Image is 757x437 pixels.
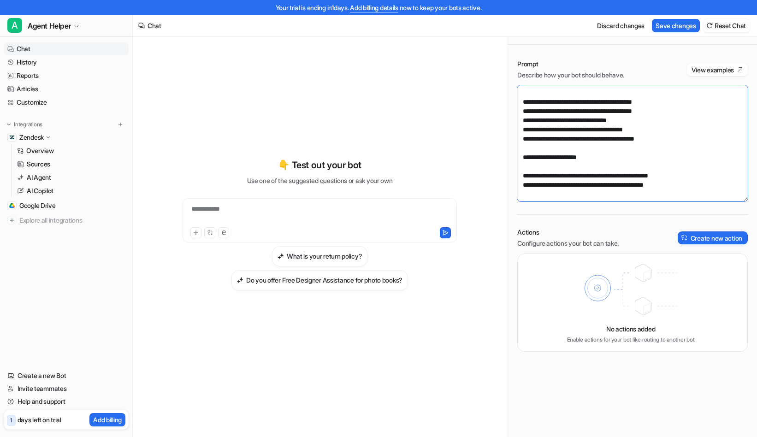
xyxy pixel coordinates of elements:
button: Do you offer Free Designer Assistance for photo books?Do you offer Free Designer Assistance for p... [231,270,408,290]
img: create-action-icon.svg [681,235,688,241]
span: A [7,18,22,33]
p: Overview [26,146,54,155]
img: What is your return policy? [278,253,284,260]
a: AI Agent [13,171,129,184]
a: Create a new Bot [4,369,129,382]
button: What is your return policy?What is your return policy? [272,246,367,266]
h3: What is your return policy? [287,251,362,261]
button: Discard changes [593,19,648,32]
a: Articles [4,83,129,95]
a: History [4,56,129,69]
button: Reset Chat [704,19,750,32]
span: Agent Helper [28,19,71,32]
button: Integrations [4,120,45,129]
p: Integrations [14,121,42,128]
img: Zendesk [9,135,15,140]
p: Sources [27,159,50,169]
a: Invite teammates [4,382,129,395]
p: Actions [517,228,619,237]
a: Explore all integrations [4,214,129,227]
button: Add billing [89,413,125,426]
p: AI Copilot [27,186,53,195]
p: No actions added [606,324,656,334]
a: Google DriveGoogle Drive [4,199,129,212]
p: 👇 Test out your bot [278,158,361,172]
a: Customize [4,96,129,109]
p: AI Agent [27,173,51,182]
a: Help and support [4,395,129,408]
button: Save changes [652,19,700,32]
p: Use one of the suggested questions or ask your own [247,176,393,185]
img: menu_add.svg [117,121,124,128]
img: reset [706,22,713,29]
span: Google Drive [19,201,56,210]
p: Configure actions your bot can take. [517,239,619,248]
button: View examples [687,63,748,76]
a: Add billing details [350,4,398,12]
a: Chat [4,42,129,55]
img: Google Drive [9,203,15,208]
p: 1 [10,416,12,425]
a: Overview [13,144,129,157]
a: Reports [4,69,129,82]
a: Sources [13,158,129,171]
div: Chat [148,21,161,30]
img: Do you offer Free Designer Assistance for photo books? [237,277,243,283]
p: Prompt [517,59,624,69]
p: Add billing [93,415,122,425]
button: Create new action [678,231,748,244]
p: Describe how your bot should behave. [517,71,624,80]
span: Explore all integrations [19,213,125,228]
p: days left on trial [18,415,61,425]
img: explore all integrations [7,216,17,225]
img: expand menu [6,121,12,128]
p: Zendesk [19,133,44,142]
a: AI Copilot [13,184,129,197]
p: Enable actions for your bot like routing to another bot [567,336,695,344]
h3: Do you offer Free Designer Assistance for photo books? [246,275,402,285]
